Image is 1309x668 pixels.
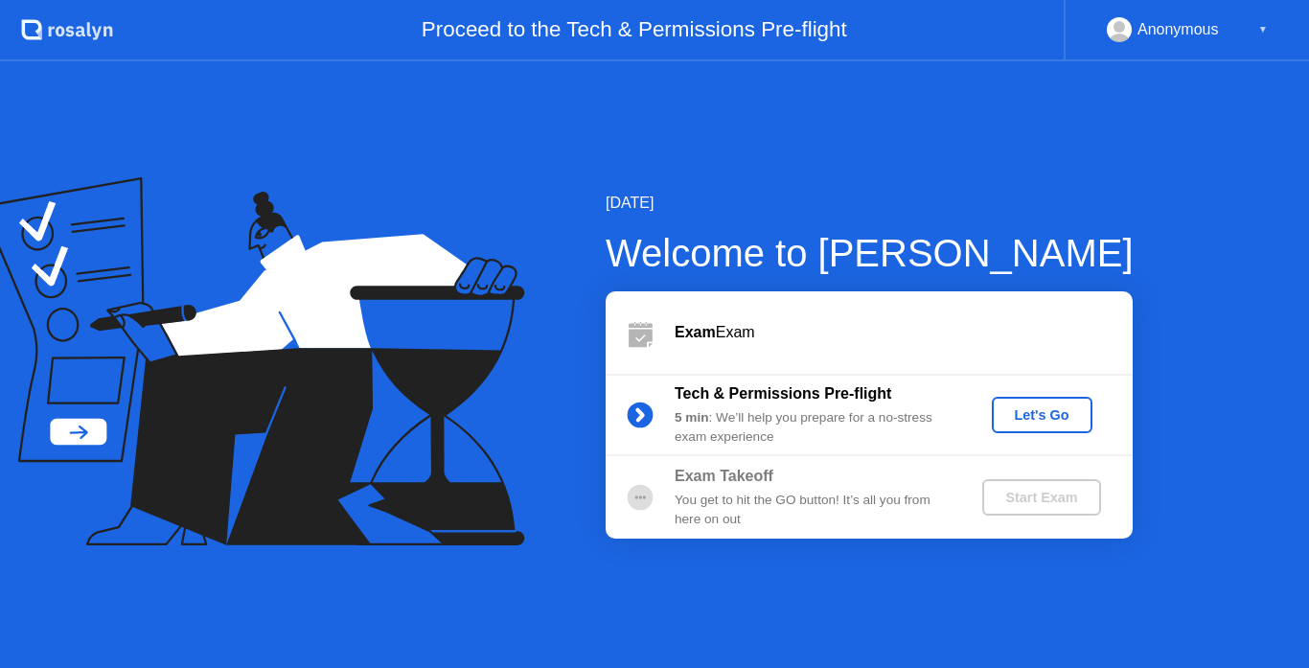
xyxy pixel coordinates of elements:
[992,397,1092,433] button: Let's Go
[675,321,1133,344] div: Exam
[990,490,1092,505] div: Start Exam
[675,408,951,448] div: : We’ll help you prepare for a no-stress exam experience
[675,410,709,425] b: 5 min
[675,324,716,340] b: Exam
[675,491,951,530] div: You get to hit the GO button! It’s all you from here on out
[606,192,1134,215] div: [DATE]
[606,224,1134,282] div: Welcome to [PERSON_NAME]
[1137,17,1219,42] div: Anonymous
[999,407,1085,423] div: Let's Go
[982,479,1100,516] button: Start Exam
[675,385,891,402] b: Tech & Permissions Pre-flight
[675,468,773,484] b: Exam Takeoff
[1258,17,1268,42] div: ▼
